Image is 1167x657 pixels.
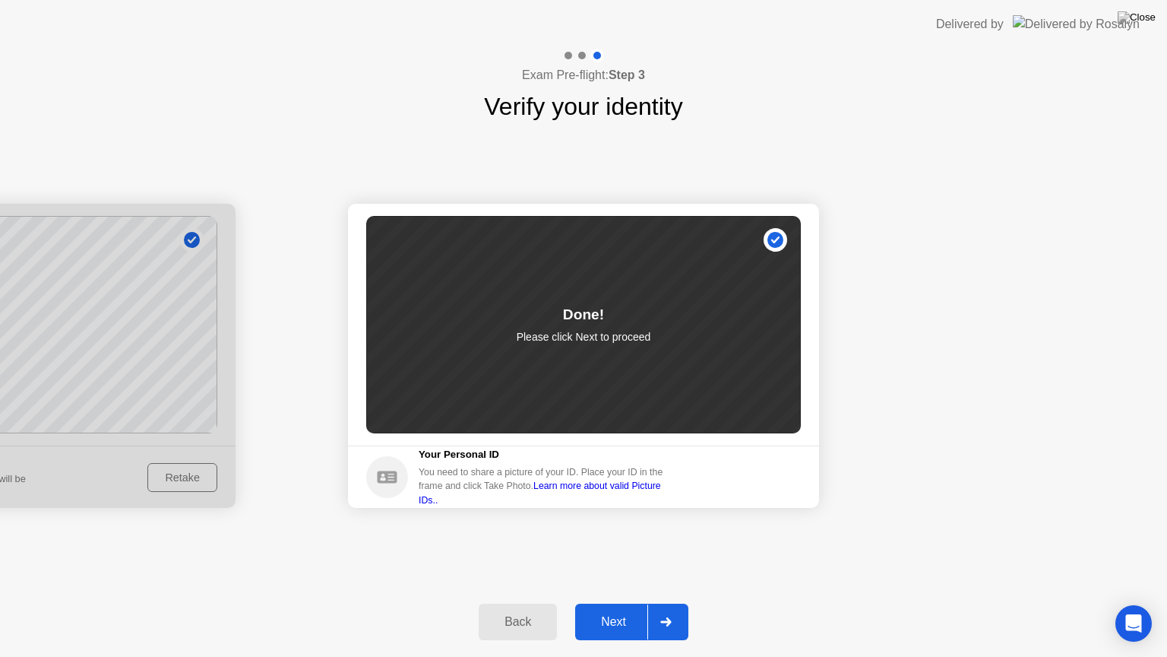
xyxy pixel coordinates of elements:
[484,88,682,125] h1: Verify your identity
[1118,11,1156,24] img: Close
[609,68,645,81] b: Step 3
[419,465,674,507] div: You need to share a picture of your ID. Place your ID in the frame and click Take Photo.
[563,304,604,326] div: Done!
[1013,15,1140,33] img: Delivered by Rosalyn
[575,604,688,640] button: Next
[1115,605,1152,642] div: Open Intercom Messenger
[517,329,651,345] p: Please click Next to proceed
[419,481,661,505] a: Learn more about valid Picture IDs..
[483,615,552,629] div: Back
[479,604,557,640] button: Back
[522,66,645,84] h4: Exam Pre-flight:
[419,447,674,462] h5: Your Personal ID
[936,15,1004,33] div: Delivered by
[580,615,647,629] div: Next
